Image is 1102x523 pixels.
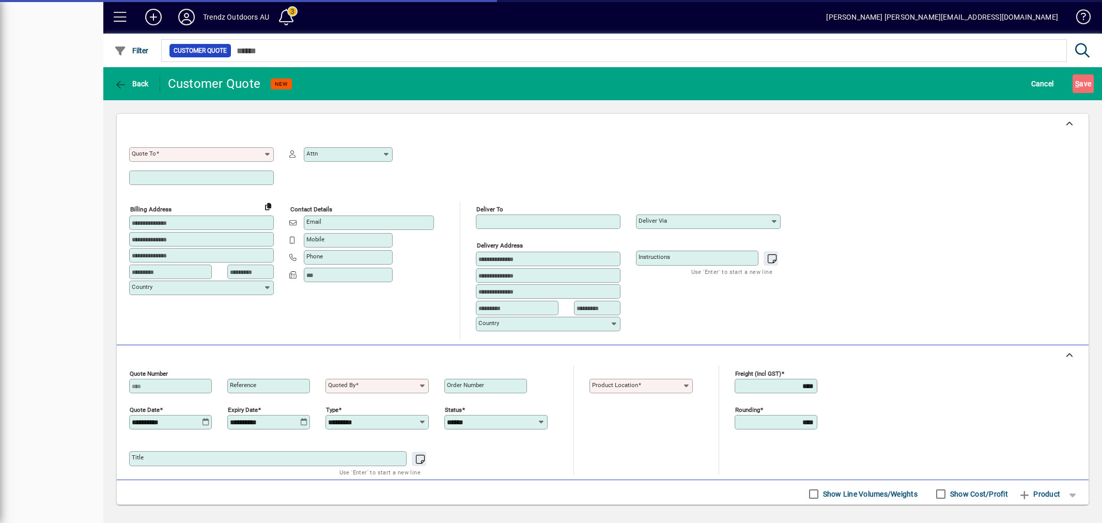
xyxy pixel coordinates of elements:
[168,75,261,92] div: Customer Quote
[1031,75,1054,92] span: Cancel
[1018,486,1060,502] span: Product
[170,8,203,26] button: Profile
[691,266,772,278] mat-hint: Use 'Enter' to start a new line
[174,45,227,56] span: Customer Quote
[1068,2,1089,36] a: Knowledge Base
[260,198,276,214] button: Copy to Delivery address
[478,319,499,327] mat-label: Country
[735,370,781,377] mat-label: Freight (incl GST)
[592,381,638,389] mat-label: Product location
[1075,75,1091,92] span: ave
[1013,485,1065,503] button: Product
[112,41,151,60] button: Filter
[228,406,258,413] mat-label: Expiry date
[447,381,484,389] mat-label: Order number
[275,81,288,87] span: NEW
[130,370,168,377] mat-label: Quote number
[306,218,321,225] mat-label: Email
[326,406,338,413] mat-label: Type
[735,406,760,413] mat-label: Rounding
[132,283,152,290] mat-label: Country
[821,489,918,499] label: Show Line Volumes/Weights
[306,253,323,260] mat-label: Phone
[137,8,170,26] button: Add
[1029,74,1057,93] button: Cancel
[132,150,156,157] mat-label: Quote To
[114,80,149,88] span: Back
[445,406,462,413] mat-label: Status
[230,381,256,389] mat-label: Reference
[306,236,324,243] mat-label: Mobile
[1073,74,1094,93] button: Save
[826,9,1058,25] div: [PERSON_NAME] [PERSON_NAME][EMAIL_ADDRESS][DOMAIN_NAME]
[328,381,355,389] mat-label: Quoted by
[639,253,670,260] mat-label: Instructions
[114,47,149,55] span: Filter
[639,217,667,224] mat-label: Deliver via
[132,454,144,461] mat-label: Title
[103,74,160,93] app-page-header-button: Back
[948,489,1008,499] label: Show Cost/Profit
[476,206,503,213] mat-label: Deliver To
[112,74,151,93] button: Back
[1075,80,1079,88] span: S
[306,150,318,157] mat-label: Attn
[130,406,160,413] mat-label: Quote date
[339,466,421,478] mat-hint: Use 'Enter' to start a new line
[203,9,269,25] div: Trendz Outdoors AU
